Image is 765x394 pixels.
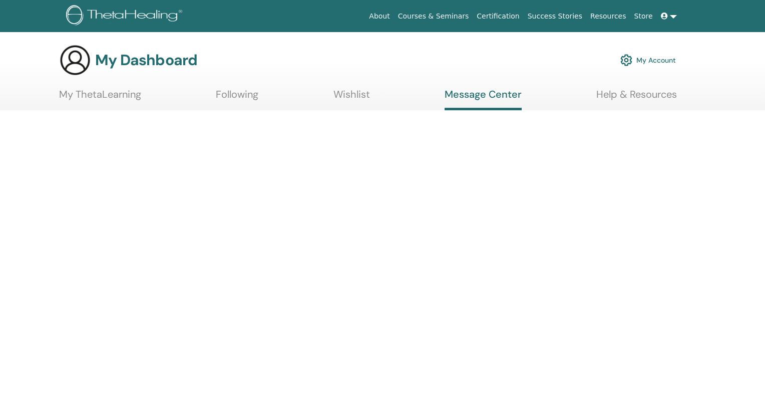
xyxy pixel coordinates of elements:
a: Success Stories [524,7,586,26]
a: My Account [620,49,676,71]
img: generic-user-icon.jpg [59,44,91,76]
a: Courses & Seminars [394,7,473,26]
a: Following [216,88,258,108]
img: cog.svg [620,52,632,69]
a: Resources [586,7,630,26]
a: Help & Resources [596,88,677,108]
a: Message Center [445,88,522,110]
a: My ThetaLearning [59,88,141,108]
a: Store [630,7,657,26]
h3: My Dashboard [95,51,197,69]
a: Wishlist [333,88,370,108]
a: About [365,7,394,26]
a: Certification [473,7,523,26]
img: logo.png [66,5,186,28]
